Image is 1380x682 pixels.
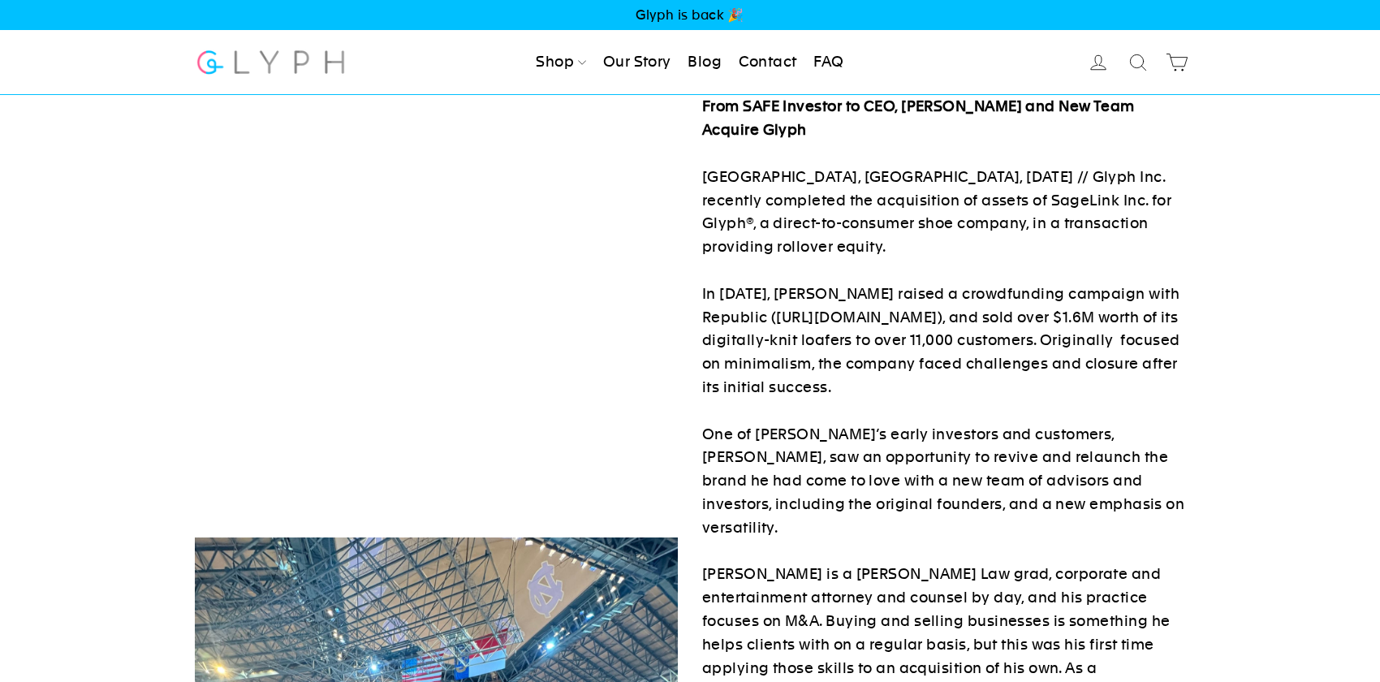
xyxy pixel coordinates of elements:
a: Our Story [597,45,678,80]
a: Blog [681,45,728,80]
a: Shop [529,45,593,80]
a: FAQ [807,45,850,80]
img: Glyph [195,41,347,84]
a: Contact [732,45,804,80]
strong: From SAFE Investor to CEO, [PERSON_NAME] and New Team Acquire Glyph [702,97,1135,138]
ul: Primary [529,45,850,80]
